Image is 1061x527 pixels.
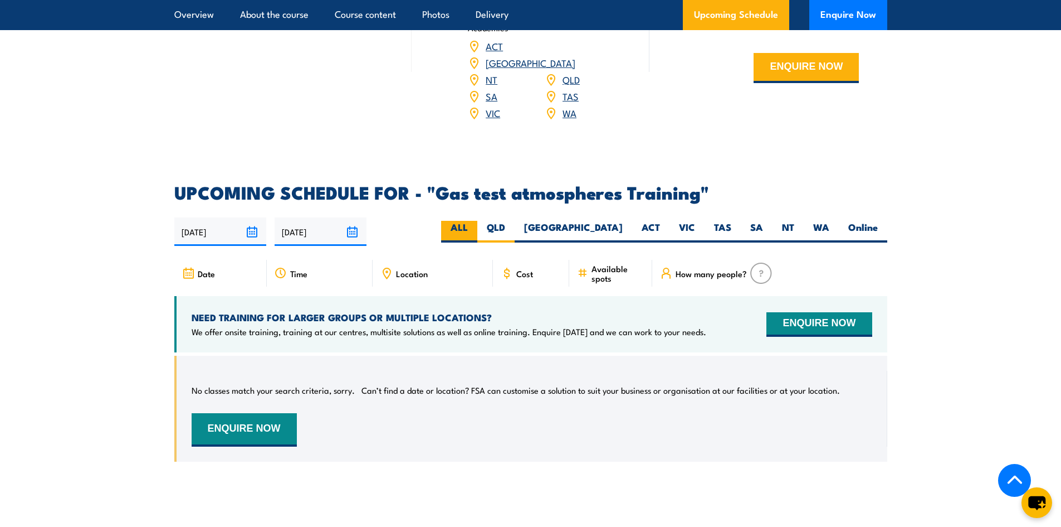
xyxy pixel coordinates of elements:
[486,72,497,86] a: NT
[192,385,355,396] p: No classes match your search criteria, sorry.
[174,217,266,246] input: From date
[676,269,747,278] span: How many people?
[754,53,859,83] button: ENQUIRE NOW
[486,56,575,69] a: [GEOGRAPHIC_DATA]
[563,89,579,103] a: TAS
[669,221,705,243] label: VIC
[804,221,839,243] label: WA
[441,221,477,243] label: ALL
[290,269,307,278] span: Time
[192,413,297,447] button: ENQUIRE NOW
[772,221,804,243] label: NT
[198,269,215,278] span: Date
[516,269,533,278] span: Cost
[705,221,741,243] label: TAS
[591,264,644,283] span: Available spots
[563,106,576,119] a: WA
[766,312,872,337] button: ENQUIRE NOW
[192,311,706,323] h4: NEED TRAINING FOR LARGER GROUPS OR MULTIPLE LOCATIONS?
[486,106,500,119] a: VIC
[1021,487,1052,518] button: chat-button
[477,221,515,243] label: QLD
[486,39,503,52] a: ACT
[632,221,669,243] label: ACT
[275,217,366,246] input: To date
[486,89,497,103] a: SA
[741,221,772,243] label: SA
[361,385,840,396] p: Can’t find a date or location? FSA can customise a solution to suit your business or organisation...
[563,72,580,86] a: QLD
[192,326,706,337] p: We offer onsite training, training at our centres, multisite solutions as well as online training...
[515,221,632,243] label: [GEOGRAPHIC_DATA]
[174,184,887,200] h2: UPCOMING SCHEDULE FOR - "Gas test atmospheres Training"
[839,221,887,243] label: Online
[396,269,428,278] span: Location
